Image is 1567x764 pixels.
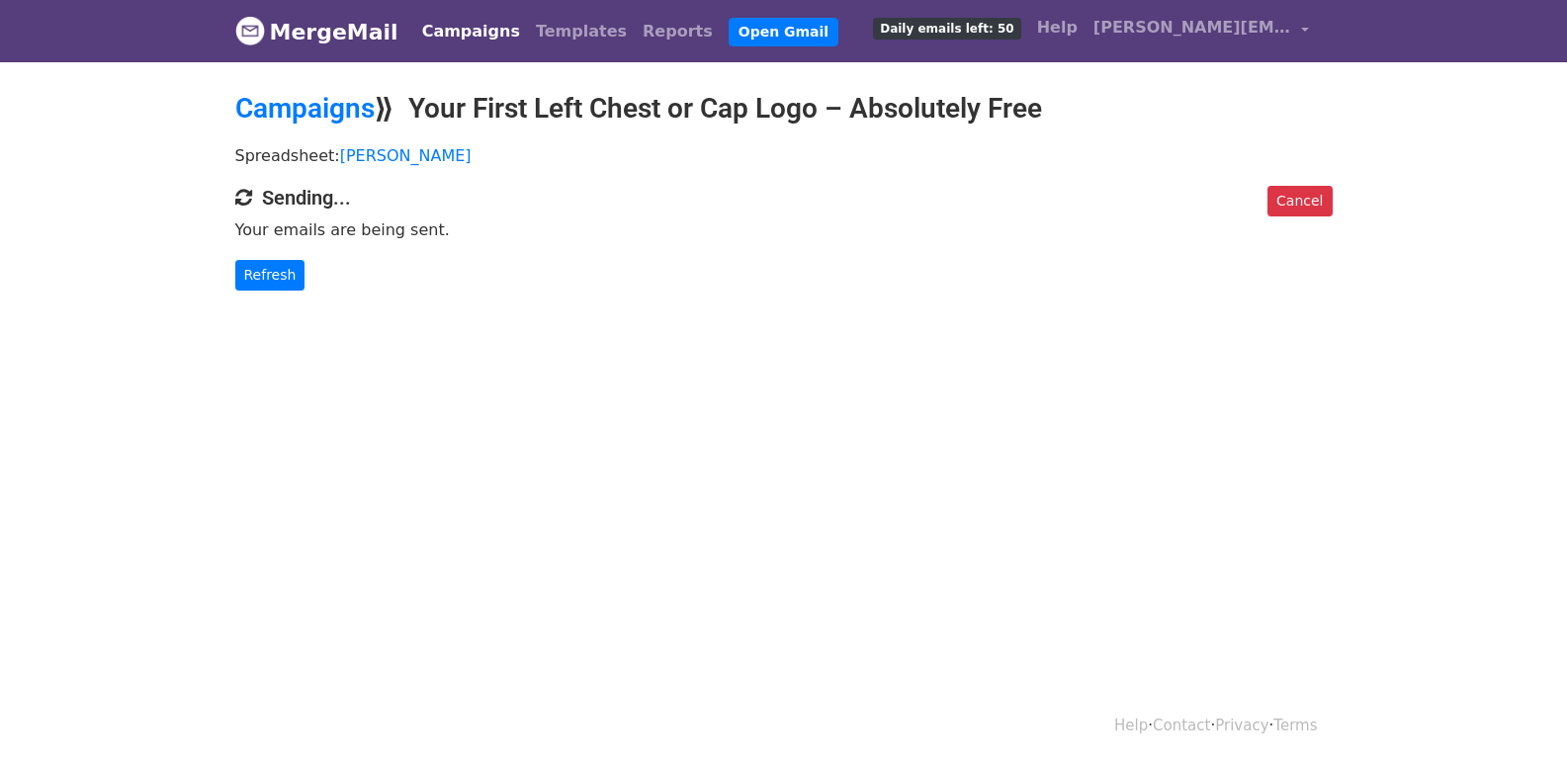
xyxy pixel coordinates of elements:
[235,92,1333,126] h2: ⟫ Your First Left Chest or Cap Logo – Absolutely Free
[235,260,305,291] a: Refresh
[1093,16,1291,40] span: [PERSON_NAME][EMAIL_ADDRESS][DOMAIN_NAME]
[1267,186,1332,216] a: Cancel
[1029,8,1086,47] a: Help
[414,12,528,51] a: Campaigns
[1215,717,1268,734] a: Privacy
[235,145,1333,166] p: Spreadsheet:
[1468,669,1567,764] iframe: Chat Widget
[235,92,375,125] a: Campaigns
[729,18,838,46] a: Open Gmail
[865,8,1028,47] a: Daily emails left: 50
[1153,717,1210,734] a: Contact
[1114,717,1148,734] a: Help
[528,12,635,51] a: Templates
[235,219,1333,240] p: Your emails are being sent.
[1086,8,1317,54] a: [PERSON_NAME][EMAIL_ADDRESS][DOMAIN_NAME]
[635,12,721,51] a: Reports
[235,186,1333,210] h4: Sending...
[873,18,1020,40] span: Daily emails left: 50
[340,146,472,165] a: [PERSON_NAME]
[235,16,265,45] img: MergeMail logo
[235,11,398,52] a: MergeMail
[1273,717,1317,734] a: Terms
